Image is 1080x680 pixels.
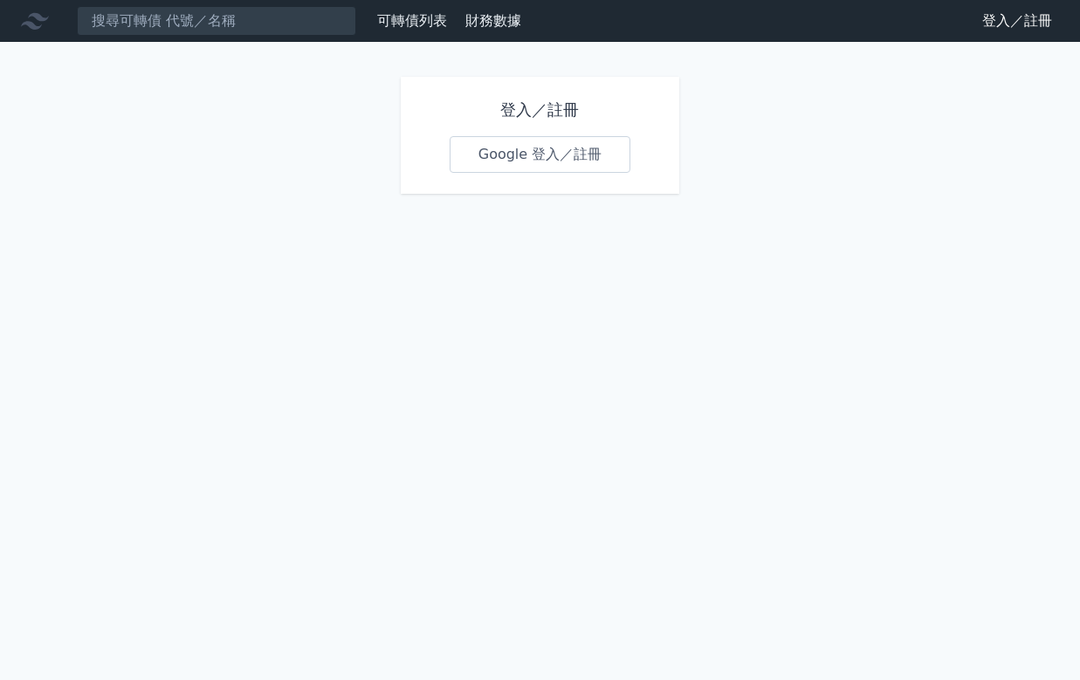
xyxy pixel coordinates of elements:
a: Google 登入／註冊 [450,136,631,173]
a: 財務數據 [465,12,521,29]
input: 搜尋可轉債 代號／名稱 [77,6,356,36]
h1: 登入／註冊 [450,98,631,122]
a: 登入／註冊 [968,7,1066,35]
a: 可轉債列表 [377,12,447,29]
